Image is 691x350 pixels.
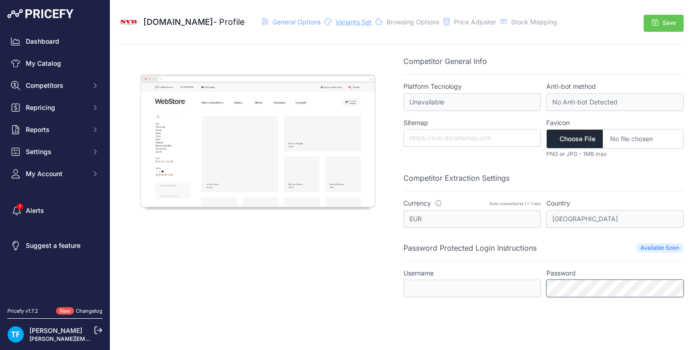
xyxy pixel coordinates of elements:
[403,172,684,184] p: Competitor Extraction Settings
[7,55,102,72] a: My Catalog
[511,18,557,26] span: Stock Mapping
[335,18,372,26] span: Variants Set
[7,121,102,138] button: Reports
[29,327,82,334] a: [PERSON_NAME]
[7,202,102,219] a: Alerts
[7,307,38,315] div: Pricefy v1.7.2
[546,199,684,208] label: Country
[76,308,102,314] a: Changelog
[272,18,321,26] span: General Options
[403,269,541,278] label: Username
[7,99,102,116] button: Repricing
[403,129,541,147] input: https://svb.de/sitemap.xml
[636,243,684,252] span: Available Soon
[7,9,74,18] img: Pricefy Logo
[56,307,74,315] span: New
[29,335,216,342] a: [PERSON_NAME][EMAIL_ADDRESS][PERSON_NAME][DOMAIN_NAME]
[26,125,86,134] span: Reports
[386,18,439,26] span: Browsing Options
[7,166,102,182] button: My Account
[546,118,684,127] label: Favicon
[26,103,86,112] span: Repricing
[7,77,102,94] button: Competitors
[546,269,684,278] label: Password
[26,147,86,156] span: Settings
[7,143,102,160] button: Settings
[403,56,684,67] p: Competitor General Info
[143,17,213,27] span: [DOMAIN_NAME]
[118,11,140,33] img: svb.de.png
[644,15,684,32] button: Save
[7,33,102,296] nav: Sidebar
[546,82,684,91] label: Anti-bot method
[489,201,541,207] div: Auto-converted at 1 = 1 rate
[403,82,541,91] label: Platform Tecnology
[7,237,102,254] a: Suggest a feature
[403,242,537,253] p: Password Protected Login Instructions
[118,56,398,227] img: Screenshot svb.de
[143,16,245,29] div: - Profile
[7,33,102,50] a: Dashboard
[454,18,496,26] span: Price Adjuster
[26,81,86,90] span: Competitors
[546,150,684,158] p: PNG or JPG - 1MB max
[403,118,541,127] label: Sitemap
[403,199,442,208] label: Currency
[26,169,86,178] span: My Account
